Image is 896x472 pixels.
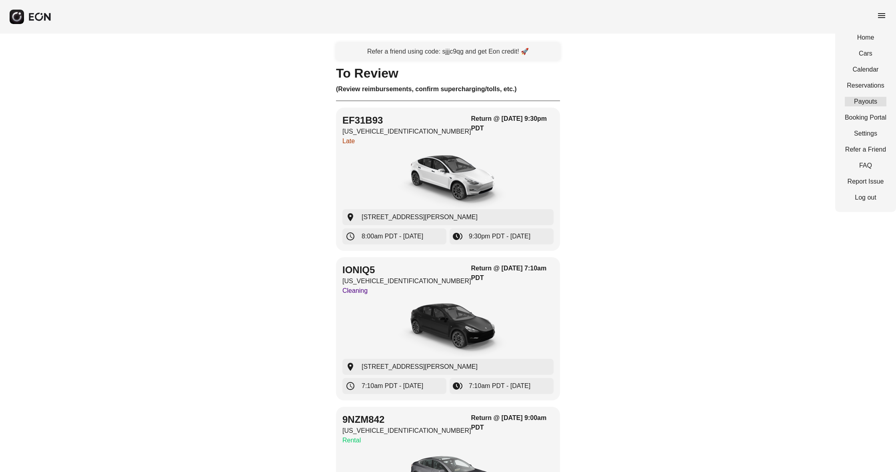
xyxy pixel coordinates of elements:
span: location_on [346,362,355,372]
h2: EF31B93 [342,114,471,127]
button: IONIQ5[US_VEHICLE_IDENTIFICATION_NUMBER]CleaningReturn @ [DATE] 7:10am PDTcar[STREET_ADDRESS][PER... [336,257,560,400]
a: Refer a Friend [845,145,886,154]
span: schedule [346,381,355,391]
span: 8:00am PDT - [DATE] [362,232,423,241]
img: car [388,149,508,209]
span: 7:10am PDT - [DATE] [362,381,423,391]
a: Home [845,33,886,42]
a: Booking Portal [845,113,886,122]
a: Log out [845,193,886,202]
p: Rental [342,436,471,445]
img: car [388,299,508,359]
h3: Return @ [DATE] 9:00am PDT [471,413,554,432]
h3: Return @ [DATE] 7:10am PDT [471,264,554,283]
a: FAQ [845,161,886,170]
a: Cars [845,49,886,58]
span: [STREET_ADDRESS][PERSON_NAME] [362,212,478,222]
span: browse_gallery [453,381,462,391]
h3: Return @ [DATE] 9:30pm PDT [471,114,554,133]
span: [STREET_ADDRESS][PERSON_NAME] [362,362,478,372]
span: location_on [346,212,355,222]
p: Late [342,136,471,146]
a: Settings [845,129,886,138]
a: Payouts [845,97,886,106]
p: [US_VEHICLE_IDENTIFICATION_NUMBER] [342,426,471,436]
span: schedule [346,232,355,241]
p: [US_VEHICLE_IDENTIFICATION_NUMBER] [342,276,471,286]
span: browse_gallery [453,232,462,241]
a: Report Issue [845,177,886,186]
a: Reservations [845,81,886,90]
p: [US_VEHICLE_IDENTIFICATION_NUMBER] [342,127,471,136]
span: 9:30pm PDT - [DATE] [469,232,530,241]
button: EF31B93[US_VEHICLE_IDENTIFICATION_NUMBER]LateReturn @ [DATE] 9:30pm PDTcar[STREET_ADDRESS][PERSON... [336,108,560,251]
p: Cleaning [342,286,471,296]
h2: 9NZM842 [342,413,471,426]
h1: To Review [336,68,560,78]
span: menu [877,11,886,20]
h2: IONIQ5 [342,264,471,276]
a: Calendar [845,65,886,74]
a: Refer a friend using code: sjjjc9qg and get Eon credit! 🚀 [336,43,560,60]
span: 7:10am PDT - [DATE] [469,381,530,391]
h3: (Review reimbursements, confirm supercharging/tolls, etc.) [336,84,560,94]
